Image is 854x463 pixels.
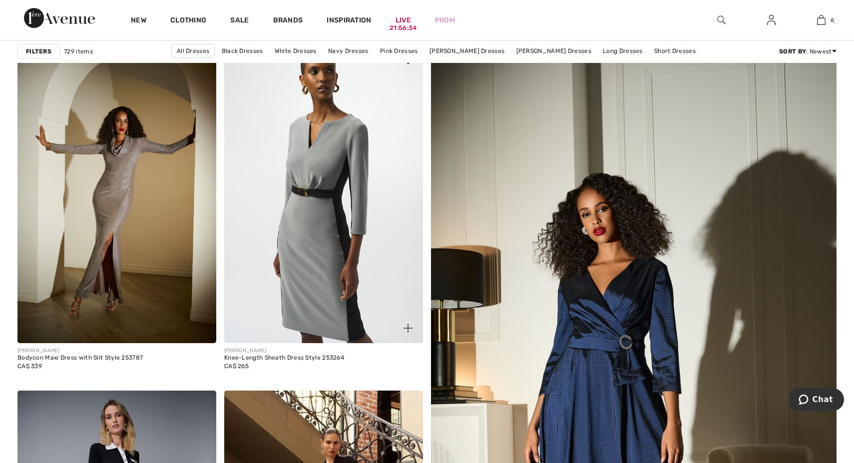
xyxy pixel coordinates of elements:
img: My Bag [817,14,826,26]
span: 729 items [64,47,93,56]
a: Live21:56:34 [396,15,411,25]
a: Sale [230,16,249,26]
div: [PERSON_NAME] [17,347,143,355]
a: Short Dresses [649,44,701,57]
a: Knee-Length Sheath Dress Style 253264. Grey melange/black [224,45,423,343]
img: Bodycon Maxi Dress with Slit Style 253787. Taupe [17,45,216,343]
img: plus_v2.svg [404,324,413,333]
a: Black Dresses [217,44,268,57]
div: : Newest [779,47,837,56]
img: 1ère Avenue [24,8,95,28]
a: Prom [435,15,455,25]
span: CA$ 339 [17,363,42,370]
a: [PERSON_NAME] Dresses [425,44,509,57]
strong: Filters [26,47,51,56]
a: New [131,16,146,26]
img: search the website [717,14,726,26]
span: CA$ 265 [224,363,249,370]
a: Sign In [759,14,784,26]
div: Bodycon Maxi Dress with Slit Style 253787 [17,355,143,362]
a: Brands [273,16,303,26]
a: 6 [797,14,846,26]
img: My Info [767,14,776,26]
a: Clothing [170,16,206,26]
strong: Sort By [779,48,806,55]
iframe: Opens a widget where you can chat to one of our agents [789,388,844,413]
div: [PERSON_NAME] [224,347,344,355]
a: Long Dresses [598,44,648,57]
a: [PERSON_NAME] Dresses [511,44,596,57]
a: Pink Dresses [375,44,423,57]
div: 21:56:34 [390,23,417,33]
a: All Dresses [171,44,215,58]
span: Inspiration [327,16,371,26]
a: White Dresses [270,44,322,57]
a: Navy Dresses [323,44,374,57]
span: 6 [831,15,834,24]
div: Knee-Length Sheath Dress Style 253264 [224,355,344,362]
